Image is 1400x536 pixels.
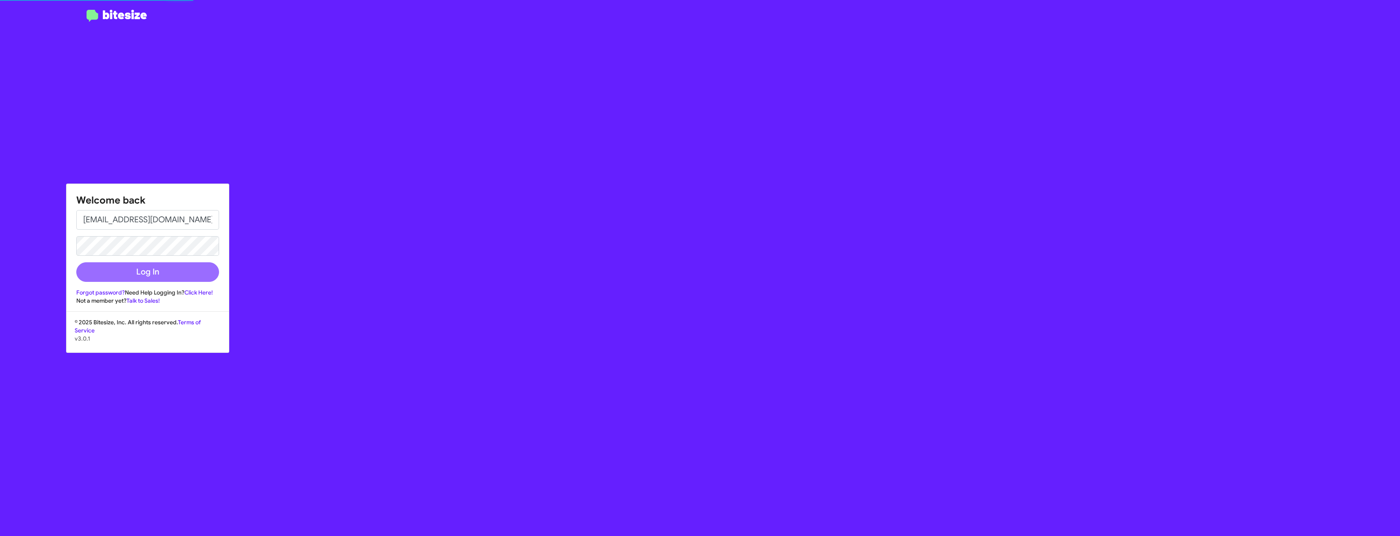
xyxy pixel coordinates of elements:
input: Email address [76,210,219,230]
a: Talk to Sales! [126,297,160,304]
a: Terms of Service [75,319,201,334]
a: Forgot password? [76,289,125,296]
a: Click Here! [184,289,213,296]
div: Need Help Logging In? [76,288,219,297]
button: Log In [76,262,219,282]
h1: Welcome back [76,194,219,207]
p: v3.0.1 [75,334,221,343]
div: © 2025 Bitesize, Inc. All rights reserved. [66,318,229,352]
div: Not a member yet? [76,297,219,305]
